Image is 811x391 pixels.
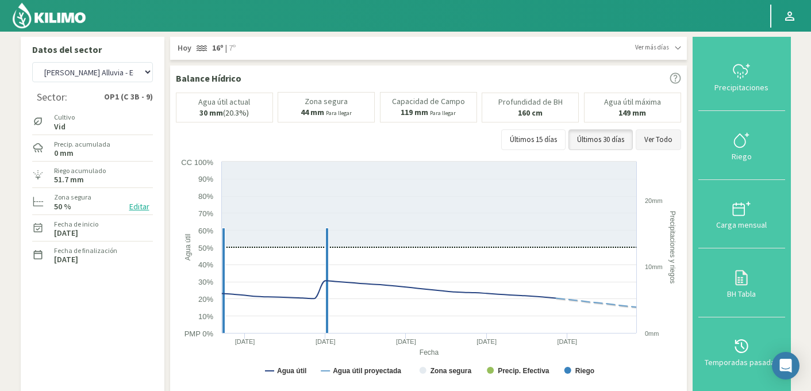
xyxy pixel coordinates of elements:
span: 7º [227,43,236,54]
text: 80% [198,192,213,201]
div: Carga mensual [702,221,782,229]
div: Precipitaciones [702,83,782,91]
strong: OP1 (C 3B - 9) [104,91,153,103]
b: 149 mm [618,108,646,118]
label: Cultivo [54,112,75,122]
button: BH Tabla [698,248,785,317]
label: 50 % [54,203,71,210]
text: Fecha [419,348,439,356]
text: [DATE] [557,338,577,345]
label: Fecha de inicio [54,219,98,229]
label: [DATE] [54,256,78,263]
text: [DATE] [476,338,497,345]
b: 44 mm [301,107,324,117]
text: 20mm [645,197,663,204]
label: [DATE] [54,229,78,237]
p: Agua útil actual [198,98,250,106]
span: Hoy [176,43,191,54]
text: PMP 0% [184,329,213,338]
p: Balance Hídrico [176,71,241,85]
text: 30% [198,278,213,286]
button: Precipitaciones [698,43,785,111]
div: Riego [702,152,782,160]
p: (20.3%) [199,109,249,117]
text: 70% [198,209,213,218]
button: Riego [698,111,785,179]
p: Profundidad de BH [498,98,563,106]
button: Editar [126,200,153,213]
b: 30 mm [199,108,223,118]
p: Capacidad de Campo [392,97,465,106]
button: Últimos 15 días [501,129,566,150]
label: Vid [54,123,75,131]
p: Zona segura [305,97,348,106]
small: Para llegar [326,109,352,117]
strong: 16º [212,43,224,53]
text: Precip. Efectiva [498,367,549,375]
div: BH Tabla [702,290,782,298]
button: Últimos 30 días [568,129,633,150]
span: | [225,43,227,54]
label: 51.7 mm [54,176,84,183]
text: CC 100% [181,158,213,167]
label: Precip. acumulada [54,139,110,149]
text: 10mm [645,263,663,270]
label: Fecha de finalización [54,246,117,256]
text: [DATE] [396,338,416,345]
img: Kilimo [11,2,87,29]
text: 40% [198,260,213,269]
div: Sector: [37,91,67,103]
p: Datos del sector [32,43,153,56]
label: 0 mm [54,149,74,157]
text: Agua útil proyectada [333,367,401,375]
text: 0mm [645,330,659,337]
b: 119 mm [401,107,428,117]
b: 160 cm [518,108,543,118]
text: [DATE] [315,338,335,345]
text: Precipitaciones y riegos [668,211,677,284]
p: Agua útil máxima [604,98,661,106]
text: 50% [198,244,213,252]
text: 90% [198,175,213,183]
label: Zona segura [54,192,91,202]
text: Riego [575,367,594,375]
text: 20% [198,295,213,304]
text: 60% [198,227,213,235]
text: Agua útil [184,234,192,261]
button: Ver Todo [636,129,681,150]
div: Temporadas pasadas [702,358,782,366]
label: Riego acumulado [54,166,106,176]
text: [DATE] [235,338,255,345]
span: Ver más días [635,43,669,52]
div: Open Intercom Messenger [772,352,800,379]
text: 10% [198,312,213,321]
button: Carga mensual [698,180,785,248]
button: Temporadas pasadas [698,317,785,386]
text: Zona segura [430,367,471,375]
small: Para llegar [430,109,456,117]
text: Agua útil [277,367,306,375]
